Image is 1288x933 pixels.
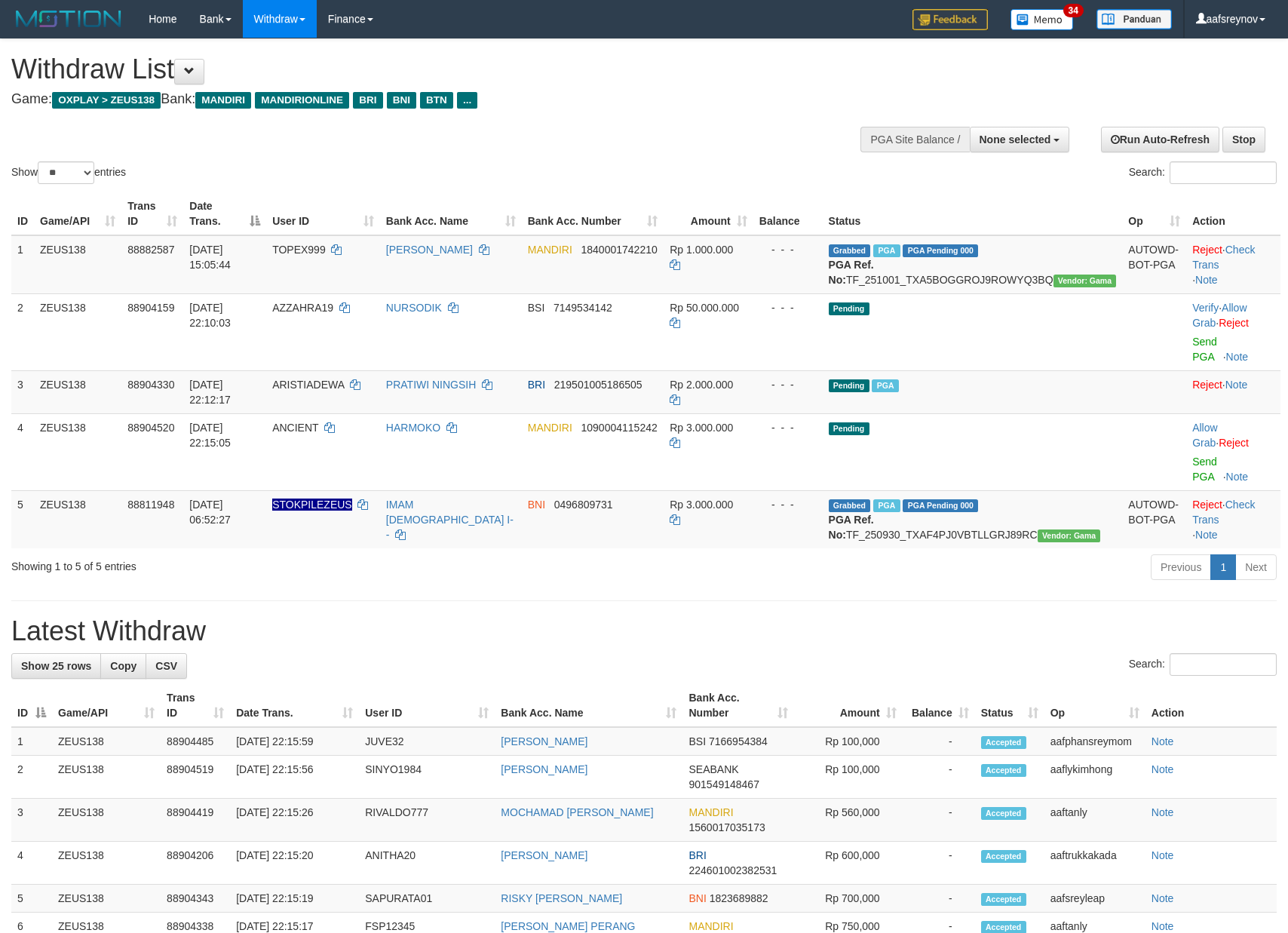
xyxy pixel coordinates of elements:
a: [PERSON_NAME] [501,763,587,775]
span: TOPEX999 [272,244,326,256]
span: Marked by aaftrukkakada [872,379,898,392]
span: 88904520 [127,422,174,434]
td: [DATE] 22:15:59 [230,727,359,756]
td: · · [1186,490,1280,548]
td: SINYO1984 [359,756,495,799]
td: 88904419 [161,799,230,842]
span: BSI [528,302,545,314]
td: SAPURATA01 [359,885,495,913]
span: Grabbed [829,499,871,512]
td: 1 [11,235,34,294]
td: 2 [11,756,52,799]
span: Marked by aafnoeunsreypich [873,244,900,257]
span: Copy 901549148467 to clipboard [688,778,759,790]
span: Copy [110,660,136,672]
td: Rp 100,000 [794,756,903,799]
a: Note [1226,351,1249,363]
span: AZZAHRA19 [272,302,333,314]
td: AUTOWD-BOT-PGA [1122,490,1186,548]
a: Note [1152,735,1174,747]
td: aafphansreymom [1044,727,1145,756]
a: [PERSON_NAME] PERANG [501,920,635,932]
span: Accepted [981,893,1026,906]
td: 3 [11,799,52,842]
a: Check Trans [1192,499,1255,526]
span: MANDIRI [195,92,251,109]
button: None selected [970,127,1070,152]
a: Note [1152,892,1174,904]
th: User ID: activate to sort column ascending [359,684,495,727]
span: Pending [829,422,869,435]
span: 34 [1063,4,1084,17]
span: BRI [353,92,382,109]
td: ZEUS138 [52,727,161,756]
span: None selected [980,134,1051,146]
a: [PERSON_NAME] [501,849,587,861]
a: Send PGA [1192,336,1217,363]
img: panduan.png [1096,9,1172,29]
a: Note [1195,274,1218,286]
span: [DATE] 15:05:44 [189,244,231,271]
span: MANDIRI [528,244,572,256]
span: 88904330 [127,379,174,391]
span: Copy 1560017035173 to clipboard [688,821,765,833]
h1: Withdraw List [11,54,844,84]
td: aaftrukkakada [1044,842,1145,885]
td: 4 [11,413,34,490]
div: - - - [759,242,817,257]
th: Op: activate to sort column ascending [1122,192,1186,235]
td: ZEUS138 [34,235,121,294]
th: Game/API: activate to sort column ascending [34,192,121,235]
span: ARISTIADEWA [272,379,344,391]
span: 88904159 [127,302,174,314]
span: BTN [420,92,453,109]
a: Note [1152,849,1174,861]
td: 88904519 [161,756,230,799]
td: 3 [11,370,34,413]
th: Date Trans.: activate to sort column descending [183,192,266,235]
span: 88811948 [127,499,174,511]
td: JUVE32 [359,727,495,756]
th: Op: activate to sort column ascending [1044,684,1145,727]
span: Copy 1090004115242 to clipboard [581,422,658,434]
td: ZEUS138 [34,490,121,548]
td: 88904206 [161,842,230,885]
td: - [903,842,975,885]
td: [DATE] 22:15:20 [230,842,359,885]
td: ZEUS138 [52,756,161,799]
span: Rp 3.000.000 [670,499,733,511]
td: aaftanly [1044,799,1145,842]
td: ZEUS138 [34,370,121,413]
div: - - - [759,377,817,392]
th: Amount: activate to sort column ascending [794,684,903,727]
span: Grabbed [829,244,871,257]
a: Reject [1219,437,1249,449]
td: 5 [11,490,34,548]
td: Rp 700,000 [794,885,903,913]
label: Show entries [11,161,126,184]
th: Status: activate to sort column ascending [975,684,1044,727]
td: Rp 100,000 [794,727,903,756]
select: Showentries [38,161,94,184]
td: [DATE] 22:15:26 [230,799,359,842]
th: ID [11,192,34,235]
span: · [1192,422,1219,449]
a: Check Trans [1192,244,1255,271]
a: Show 25 rows [11,653,101,679]
th: Game/API: activate to sort column ascending [52,684,161,727]
a: IMAM [DEMOGRAPHIC_DATA] I-- [386,499,514,541]
th: Amount: activate to sort column ascending [664,192,753,235]
a: 1 [1210,554,1236,580]
th: Bank Acc. Number: activate to sort column ascending [682,684,793,727]
span: BRI [688,849,706,861]
span: Accepted [981,736,1026,749]
a: Reject [1192,244,1222,256]
a: Verify [1192,302,1219,314]
div: - - - [759,300,817,315]
a: Note [1195,529,1218,541]
td: ZEUS138 [34,413,121,490]
td: AUTOWD-BOT-PGA [1122,235,1186,294]
a: Run Auto-Refresh [1101,127,1219,152]
span: Copy 1823689882 to clipboard [710,892,768,904]
a: [PERSON_NAME] [386,244,473,256]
